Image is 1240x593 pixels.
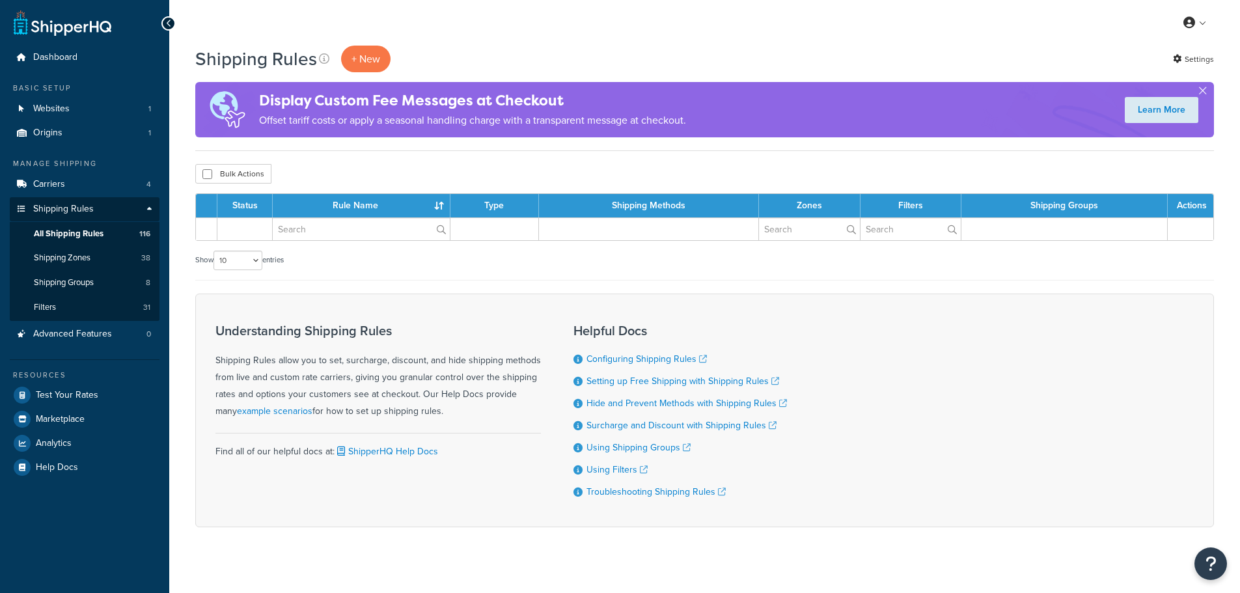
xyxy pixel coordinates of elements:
[148,103,151,115] span: 1
[215,324,541,420] div: Shipping Rules allow you to set, surcharge, discount, and hide shipping methods from live and cus...
[10,296,159,320] li: Filters
[146,179,151,190] span: 4
[10,271,159,295] a: Shipping Groups 8
[1168,194,1213,217] th: Actions
[33,179,65,190] span: Carriers
[33,329,112,340] span: Advanced Features
[10,383,159,407] a: Test Your Rates
[341,46,391,72] p: + New
[10,158,159,169] div: Manage Shipping
[259,90,686,111] h4: Display Custom Fee Messages at Checkout
[10,222,159,246] li: All Shipping Rules
[10,432,159,455] a: Analytics
[450,194,539,217] th: Type
[195,251,284,270] label: Show entries
[10,46,159,70] a: Dashboard
[586,352,707,366] a: Configuring Shipping Rules
[33,204,94,215] span: Shipping Rules
[143,302,150,313] span: 31
[10,197,159,221] a: Shipping Rules
[10,246,159,270] a: Shipping Zones 38
[586,441,691,454] a: Using Shipping Groups
[34,302,56,313] span: Filters
[586,374,779,388] a: Setting up Free Shipping with Shipping Rules
[33,52,77,63] span: Dashboard
[10,197,159,321] li: Shipping Rules
[273,194,450,217] th: Rule Name
[217,194,273,217] th: Status
[10,121,159,145] li: Origins
[586,463,648,476] a: Using Filters
[237,404,312,418] a: example scenarios
[10,456,159,479] a: Help Docs
[961,194,1168,217] th: Shipping Groups
[215,324,541,338] h3: Understanding Shipping Rules
[1173,50,1214,68] a: Settings
[10,322,159,346] a: Advanced Features 0
[1194,547,1227,580] button: Open Resource Center
[1125,97,1198,123] a: Learn More
[335,445,438,458] a: ShipperHQ Help Docs
[36,390,98,401] span: Test Your Rates
[259,111,686,130] p: Offset tariff costs or apply a seasonal handling charge with a transparent message at checkout.
[273,218,450,240] input: Search
[10,271,159,295] li: Shipping Groups
[36,414,85,425] span: Marketplace
[10,121,159,145] a: Origins 1
[759,194,861,217] th: Zones
[10,172,159,197] li: Carriers
[146,277,150,288] span: 8
[215,433,541,460] div: Find all of our helpful docs at:
[36,462,78,473] span: Help Docs
[10,172,159,197] a: Carriers 4
[10,407,159,431] a: Marketplace
[195,164,271,184] button: Bulk Actions
[573,324,787,338] h3: Helpful Docs
[586,396,787,410] a: Hide and Prevent Methods with Shipping Rules
[36,438,72,449] span: Analytics
[33,128,62,139] span: Origins
[195,46,317,72] h1: Shipping Rules
[141,253,150,264] span: 38
[10,97,159,121] li: Websites
[10,83,159,94] div: Basic Setup
[539,194,759,217] th: Shipping Methods
[759,218,860,240] input: Search
[10,246,159,270] li: Shipping Zones
[33,103,70,115] span: Websites
[146,329,151,340] span: 0
[10,222,159,246] a: All Shipping Rules 116
[34,253,90,264] span: Shipping Zones
[861,218,961,240] input: Search
[586,419,777,432] a: Surcharge and Discount with Shipping Rules
[10,296,159,320] a: Filters 31
[148,128,151,139] span: 1
[34,228,103,240] span: All Shipping Rules
[139,228,150,240] span: 116
[195,82,259,137] img: duties-banner-06bc72dcb5fe05cb3f9472aba00be2ae8eb53ab6f0d8bb03d382ba314ac3c341.png
[14,10,111,36] a: ShipperHQ Home
[861,194,961,217] th: Filters
[10,97,159,121] a: Websites 1
[214,251,262,270] select: Showentries
[586,485,726,499] a: Troubleshooting Shipping Rules
[10,322,159,346] li: Advanced Features
[10,370,159,381] div: Resources
[34,277,94,288] span: Shipping Groups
